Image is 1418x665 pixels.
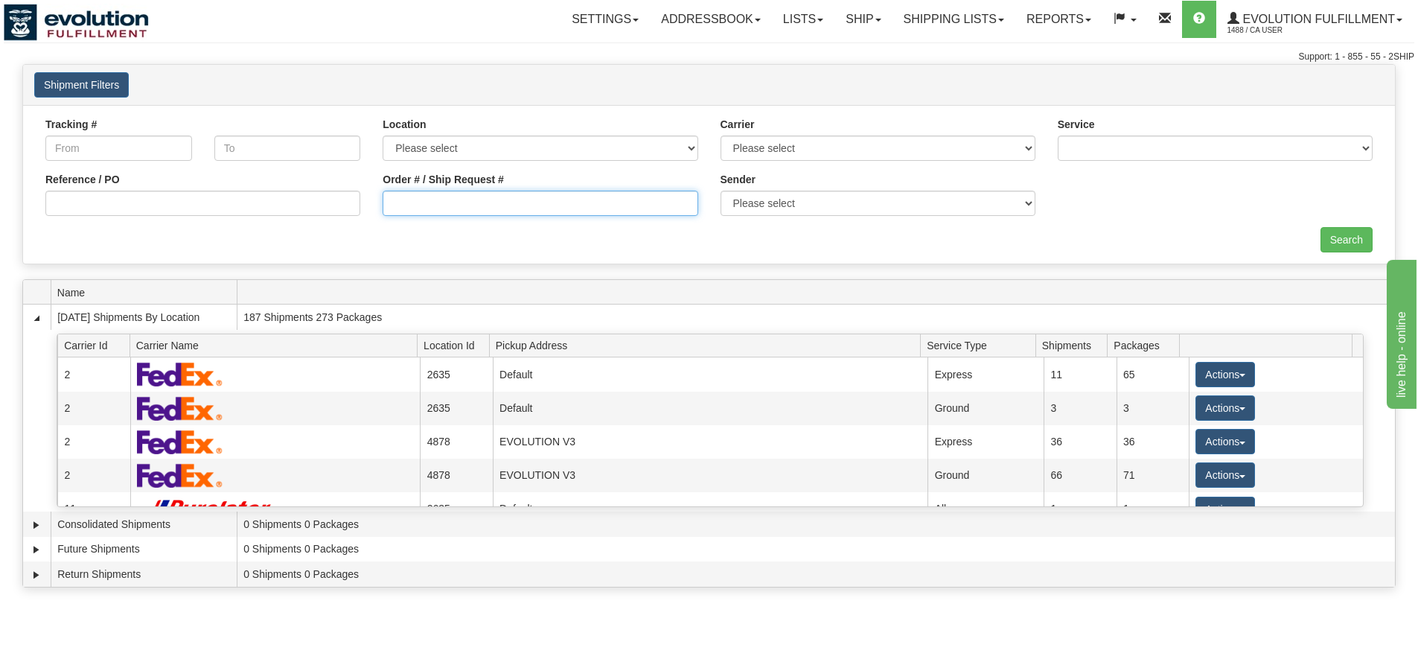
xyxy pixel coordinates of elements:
[493,459,928,492] td: EVOLUTION V3
[834,1,892,38] a: Ship
[721,117,755,132] label: Carrier
[237,561,1395,587] td: 0 Shipments 0 Packages
[493,492,928,526] td: Default
[493,392,928,425] td: Default
[420,492,492,526] td: 2635
[1044,492,1116,526] td: 1
[29,542,44,557] a: Expand
[64,334,130,357] span: Carrier Id
[137,396,223,421] img: FedEx
[1384,256,1417,408] iframe: chat widget
[927,425,1044,459] td: Express
[424,334,489,357] span: Location Id
[1195,429,1255,454] button: Actions
[237,512,1395,537] td: 0 Shipments 0 Packages
[29,518,44,532] a: Expand
[137,499,278,519] img: Purolator
[772,1,834,38] a: Lists
[137,362,223,386] img: FedEx
[1117,392,1189,425] td: 3
[927,357,1044,391] td: Express
[1058,117,1095,132] label: Service
[1044,459,1116,492] td: 66
[137,463,223,488] img: FedEx
[892,1,1015,38] a: Shipping lists
[1320,227,1373,252] input: Search
[1239,13,1395,25] span: Evolution Fulfillment
[420,357,492,391] td: 2635
[136,334,418,357] span: Carrier Name
[57,281,237,304] span: Name
[420,392,492,425] td: 2635
[29,311,44,325] a: Collapse
[1117,459,1189,492] td: 71
[1114,334,1179,357] span: Packages
[927,492,1044,526] td: All
[1216,1,1414,38] a: Evolution Fulfillment 1488 / CA User
[1044,425,1116,459] td: 36
[51,537,237,562] td: Future Shipments
[11,9,138,27] div: live help - online
[45,136,192,161] input: From
[1195,362,1255,387] button: Actions
[45,172,120,187] label: Reference / PO
[57,425,130,459] td: 2
[34,72,129,98] button: Shipment Filters
[493,425,928,459] td: EVOLUTION V3
[721,172,756,187] label: Sender
[29,567,44,582] a: Expand
[1042,334,1108,357] span: Shipments
[51,305,237,330] td: [DATE] Shipments By Location
[1195,395,1255,421] button: Actions
[927,334,1035,357] span: Service Type
[214,136,361,161] input: To
[561,1,650,38] a: Settings
[51,561,237,587] td: Return Shipments
[4,4,149,41] img: logo1488.jpg
[927,459,1044,492] td: Ground
[1195,462,1255,488] button: Actions
[237,537,1395,562] td: 0 Shipments 0 Packages
[1195,497,1255,522] button: Actions
[237,305,1395,330] td: 187 Shipments 273 Packages
[137,430,223,454] img: FedEx
[493,357,928,391] td: Default
[420,459,492,492] td: 4878
[383,117,426,132] label: Location
[650,1,772,38] a: Addressbook
[45,117,97,132] label: Tracking #
[57,492,130,526] td: 11
[1227,23,1339,38] span: 1488 / CA User
[4,51,1414,63] div: Support: 1 - 855 - 55 - 2SHIP
[1015,1,1102,38] a: Reports
[1044,357,1116,391] td: 11
[383,172,504,187] label: Order # / Ship Request #
[1117,357,1189,391] td: 65
[927,392,1044,425] td: Ground
[51,512,237,537] td: Consolidated Shipments
[420,425,492,459] td: 4878
[1044,392,1116,425] td: 3
[496,334,921,357] span: Pickup Address
[1117,425,1189,459] td: 36
[57,392,130,425] td: 2
[57,357,130,391] td: 2
[1117,492,1189,526] td: 1
[57,459,130,492] td: 2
